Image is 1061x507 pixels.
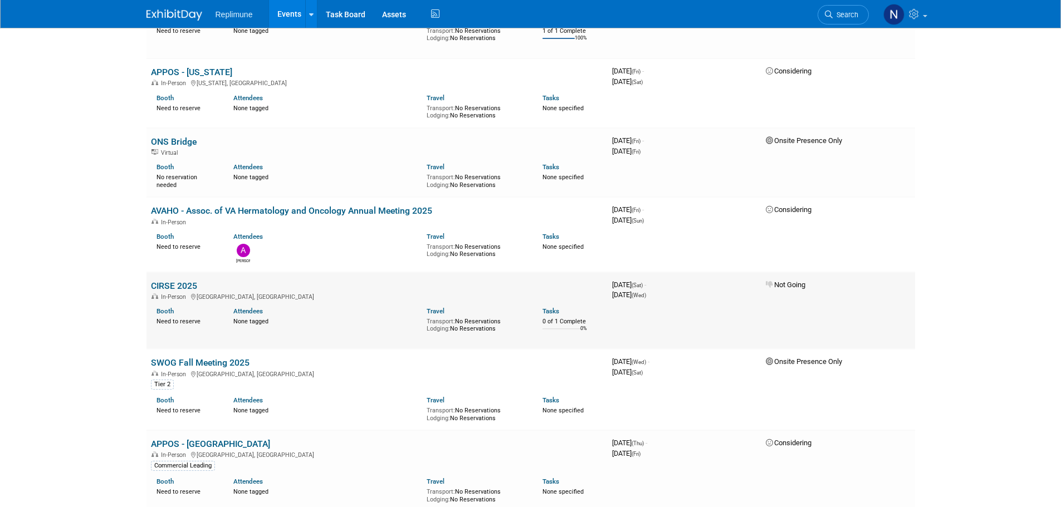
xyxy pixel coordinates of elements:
span: Considering [766,205,811,214]
div: Need to reserve [157,486,217,496]
a: Booth [157,233,174,240]
a: SWOG Fall Meeting 2025 [151,357,250,368]
a: Attendees [233,94,263,102]
div: [GEOGRAPHIC_DATA], [GEOGRAPHIC_DATA] [151,450,603,459]
span: (Fri) [632,149,640,155]
img: In-Person Event [151,219,158,224]
a: Attendees [233,478,263,485]
span: Considering [766,67,811,75]
a: Travel [427,94,444,102]
a: Tasks [542,478,559,485]
div: Need to reserve [157,241,217,251]
div: None tagged [233,25,418,35]
span: Transport: [427,407,455,414]
span: (Sat) [632,370,643,376]
span: (Fri) [632,451,640,457]
span: Transport: [427,174,455,181]
span: Lodging: [427,415,450,422]
span: Virtual [161,149,181,156]
div: None tagged [233,171,418,181]
img: In-Person Event [151,371,158,376]
div: Need to reserve [157,102,217,112]
span: Lodging: [427,496,450,503]
a: Booth [157,396,174,404]
div: Need to reserve [157,25,217,35]
span: [DATE] [612,291,646,299]
span: (Fri) [632,138,640,144]
a: Booth [157,478,174,485]
span: [DATE] [612,205,644,214]
span: [DATE] [612,216,644,224]
span: None specified [542,243,584,250]
span: - [648,357,649,366]
a: APPOS - [US_STATE] [151,67,232,77]
img: Nicole Schaeffner [883,4,904,25]
span: None specified [542,488,584,495]
span: Onsite Presence Only [766,357,842,366]
span: Lodging: [427,181,450,189]
a: Travel [427,233,444,240]
img: Adam Whalley [237,244,250,257]
span: None specified [542,105,584,112]
span: - [642,67,644,75]
div: No Reservations No Reservations [427,316,526,333]
div: No Reservations No Reservations [427,102,526,120]
span: - [646,439,647,447]
span: Lodging: [427,112,450,119]
span: In-Person [161,219,189,226]
span: [DATE] [612,449,640,457]
div: None tagged [233,486,418,496]
span: (Wed) [632,359,646,365]
td: 100% [575,35,587,50]
span: Replimune [216,10,253,19]
span: In-Person [161,80,189,87]
a: Travel [427,307,444,315]
span: Lodging: [427,250,450,258]
div: Tier 2 [151,380,174,390]
a: Booth [157,163,174,171]
div: [GEOGRAPHIC_DATA], [GEOGRAPHIC_DATA] [151,292,603,301]
span: [DATE] [612,357,649,366]
a: Attendees [233,307,263,315]
span: Transport: [427,488,455,495]
span: [DATE] [612,77,643,86]
span: In-Person [161,451,189,459]
a: Attendees [233,396,263,404]
a: Travel [427,478,444,485]
span: (Fri) [632,68,640,75]
span: In-Person [161,293,189,301]
span: Considering [766,439,811,447]
div: No Reservations No Reservations [427,241,526,258]
span: [DATE] [612,67,644,75]
div: Need to reserve [157,405,217,415]
a: Attendees [233,233,263,240]
span: In-Person [161,371,189,378]
img: In-Person Event [151,80,158,85]
div: No Reservations No Reservations [427,486,526,503]
a: Search [818,5,869,24]
div: Adam Whalley [236,257,250,264]
span: (Fri) [632,207,640,213]
a: Travel [427,163,444,171]
div: No Reservations No Reservations [427,405,526,422]
img: In-Person Event [151,451,158,457]
a: Tasks [542,396,559,404]
span: - [642,136,644,145]
span: Not Going [766,280,805,289]
div: Commercial Leading [151,461,215,471]
a: Tasks [542,233,559,240]
td: 0% [580,326,587,341]
a: Tasks [542,163,559,171]
span: (Wed) [632,292,646,298]
span: - [644,280,646,289]
a: AVAHO - Assoc. of VA Hermatology and Oncology Annual Meeting 2025 [151,205,432,216]
span: Search [833,11,858,19]
div: [GEOGRAPHIC_DATA], [GEOGRAPHIC_DATA] [151,369,603,378]
a: Booth [157,94,174,102]
span: Transport: [427,27,455,35]
a: Attendees [233,163,263,171]
a: Travel [427,396,444,404]
div: [US_STATE], [GEOGRAPHIC_DATA] [151,78,603,87]
a: APPOS - [GEOGRAPHIC_DATA] [151,439,270,449]
span: Transport: [427,243,455,250]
